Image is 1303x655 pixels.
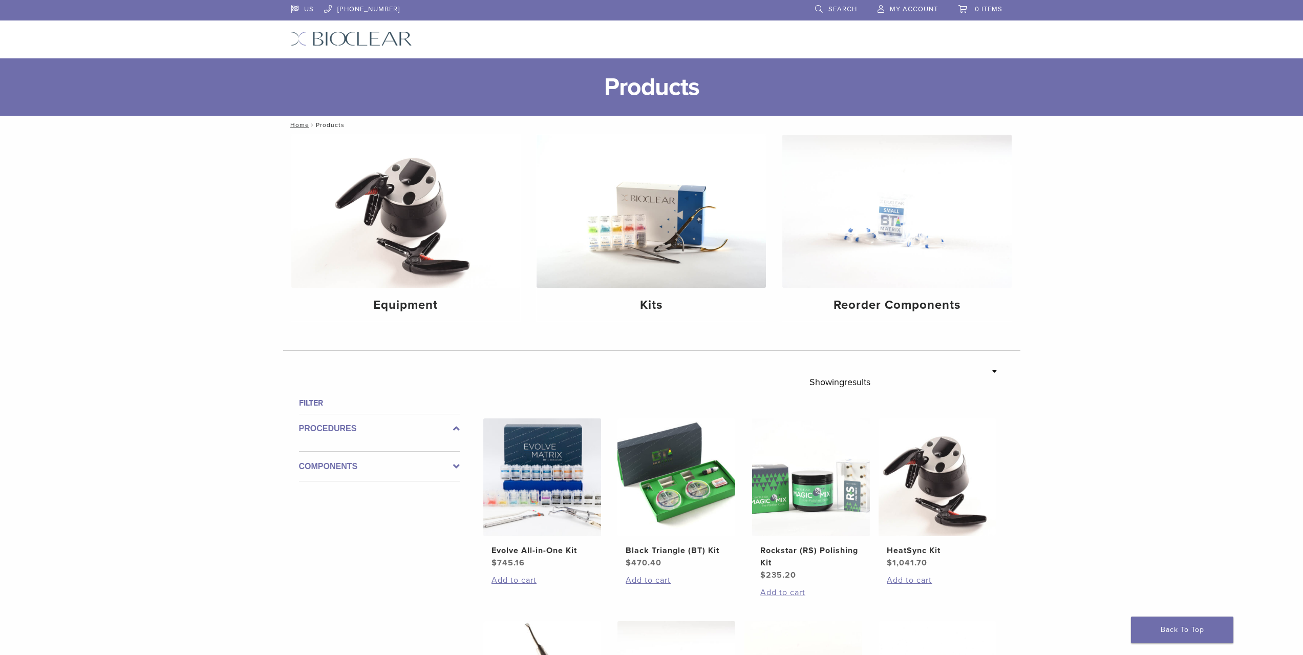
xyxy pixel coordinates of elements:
[791,296,1003,314] h4: Reorder Components
[782,135,1012,288] img: Reorder Components
[760,570,766,580] span: $
[492,544,593,557] h2: Evolve All-in-One Kit
[483,418,602,569] a: Evolve All-in-One KitEvolve All-in-One Kit $745.16
[291,31,412,46] img: Bioclear
[760,570,796,580] bdi: 235.20
[287,121,309,129] a: Home
[291,135,521,288] img: Equipment
[300,296,512,314] h4: Equipment
[890,5,938,13] span: My Account
[617,418,735,536] img: Black Triangle (BT) Kit
[545,296,758,314] h4: Kits
[626,574,727,586] a: Add to cart: “Black Triangle (BT) Kit”
[752,418,871,581] a: Rockstar (RS) Polishing KitRockstar (RS) Polishing Kit $235.20
[1131,617,1233,643] a: Back To Top
[887,544,988,557] h2: HeatSync Kit
[617,418,736,569] a: Black Triangle (BT) KitBlack Triangle (BT) Kit $470.40
[483,418,601,536] img: Evolve All-in-One Kit
[299,397,460,409] h4: Filter
[492,558,525,568] bdi: 745.16
[887,558,892,568] span: $
[291,135,521,321] a: Equipment
[537,135,766,288] img: Kits
[975,5,1002,13] span: 0 items
[492,558,497,568] span: $
[879,418,996,536] img: HeatSync Kit
[878,418,997,569] a: HeatSync KitHeatSync Kit $1,041.70
[537,135,766,321] a: Kits
[626,558,661,568] bdi: 470.40
[309,122,316,128] span: /
[760,586,862,599] a: Add to cart: “Rockstar (RS) Polishing Kit”
[887,558,927,568] bdi: 1,041.70
[760,544,862,569] h2: Rockstar (RS) Polishing Kit
[626,544,727,557] h2: Black Triangle (BT) Kit
[299,460,460,473] label: Components
[283,116,1020,134] nav: Products
[299,422,460,435] label: Procedures
[828,5,857,13] span: Search
[809,371,870,393] p: Showing results
[752,418,870,536] img: Rockstar (RS) Polishing Kit
[887,574,988,586] a: Add to cart: “HeatSync Kit”
[492,574,593,586] a: Add to cart: “Evolve All-in-One Kit”
[626,558,631,568] span: $
[782,135,1012,321] a: Reorder Components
